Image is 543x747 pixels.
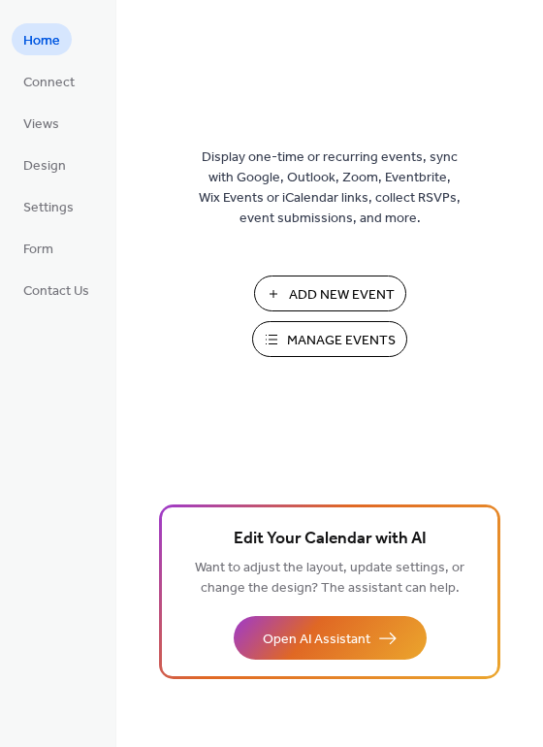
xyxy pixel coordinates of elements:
a: Connect [12,65,86,97]
span: Design [23,156,66,177]
a: Form [12,232,65,264]
button: Manage Events [252,321,407,357]
a: Design [12,148,78,180]
span: Display one-time or recurring events, sync with Google, Outlook, Zoom, Eventbrite, Wix Events or ... [199,147,461,229]
a: Contact Us [12,274,101,306]
span: Manage Events [287,331,396,351]
button: Add New Event [254,276,406,311]
span: Want to adjust the layout, update settings, or change the design? The assistant can help. [195,555,464,601]
button: Open AI Assistant [234,616,427,660]
span: Add New Event [289,285,395,306]
a: Views [12,107,71,139]
span: Connect [23,73,75,93]
span: Contact Us [23,281,89,302]
span: Settings [23,198,74,218]
span: Form [23,240,53,260]
span: Home [23,31,60,51]
span: Open AI Assistant [263,630,370,650]
a: Settings [12,190,85,222]
a: Home [12,23,72,55]
span: Edit Your Calendar with AI [234,526,427,553]
span: Views [23,114,59,135]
